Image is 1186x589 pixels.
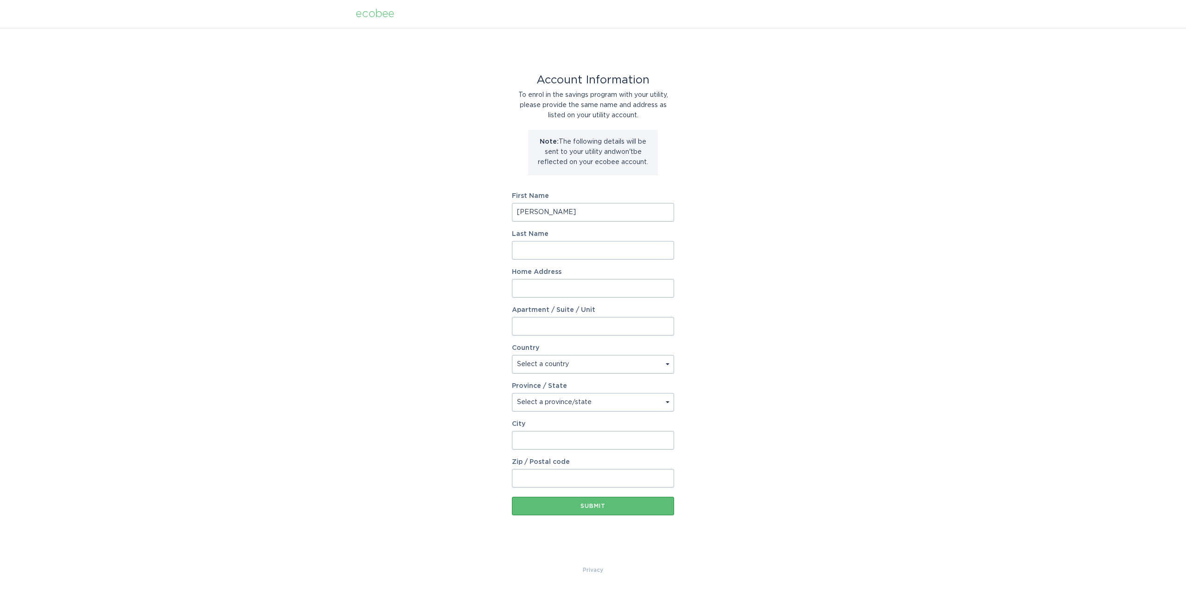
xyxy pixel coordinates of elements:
label: Province / State [512,383,567,389]
label: Country [512,345,539,351]
strong: Note: [540,139,559,145]
label: First Name [512,193,674,199]
label: Apartment / Suite / Unit [512,307,674,313]
div: ecobee [356,9,394,19]
p: The following details will be sent to your utility and won't be reflected on your ecobee account. [535,137,651,167]
div: Submit [517,503,669,509]
button: Submit [512,497,674,515]
a: Privacy Policy & Terms of Use [583,565,603,575]
label: City [512,421,674,427]
div: Account Information [512,75,674,85]
label: Home Address [512,269,674,275]
label: Zip / Postal code [512,459,674,465]
div: To enrol in the savings program with your utility, please provide the same name and address as li... [512,90,674,120]
label: Last Name [512,231,674,237]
